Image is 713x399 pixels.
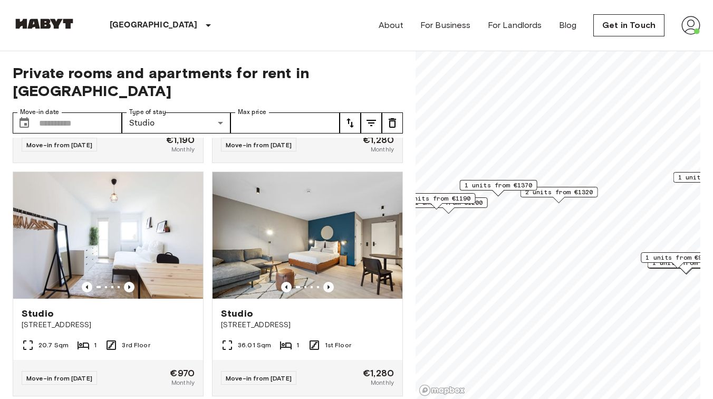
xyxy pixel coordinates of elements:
[22,320,195,330] span: [STREET_ADDRESS]
[371,378,394,387] span: Monthly
[521,187,598,203] div: Map marker
[296,340,299,350] span: 1
[410,197,488,214] div: Map marker
[488,19,542,32] a: For Landlords
[398,193,476,210] div: Map marker
[213,172,402,299] img: Marketing picture of unit DE-01-483-104-01
[122,340,150,350] span: 3rd Floor
[38,340,69,350] span: 20.7 Sqm
[525,187,593,197] span: 2 units from €1320
[419,384,465,396] a: Mapbox logo
[371,145,394,154] span: Monthly
[323,282,334,292] button: Previous image
[221,307,253,320] span: Studio
[325,340,351,350] span: 1st Floor
[593,14,664,36] a: Get in Touch
[281,282,292,292] button: Previous image
[221,320,394,330] span: [STREET_ADDRESS]
[238,108,266,117] label: Max price
[166,135,195,145] span: €1,190
[22,307,54,320] span: Studio
[645,253,710,262] span: 1 units from €970
[226,374,292,382] span: Move-in from [DATE]
[170,368,195,378] span: €970
[559,19,577,32] a: Blog
[460,180,537,196] div: Map marker
[20,108,59,117] label: Move-in date
[171,378,195,387] span: Monthly
[238,340,271,350] span: 36.01 Sqm
[361,112,382,134] button: tune
[415,198,483,207] span: 1 units from €1200
[13,172,204,396] a: Marketing picture of unit DE-01-002-018-01HPrevious imagePrevious imageStudio[STREET_ADDRESS]20.7...
[212,172,403,396] a: Marketing picture of unit DE-01-483-104-01Previous imagePrevious imageStudio[STREET_ADDRESS]36.01...
[171,145,195,154] span: Monthly
[26,141,92,149] span: Move-in from [DATE]
[14,112,35,134] button: Choose date
[403,194,471,203] span: 1 units from €1190
[94,340,97,350] span: 1
[124,282,134,292] button: Previous image
[465,180,533,190] span: 1 units from €1370
[681,16,700,35] img: avatar
[129,108,166,117] label: Type of stay
[13,172,203,299] img: Marketing picture of unit DE-01-002-018-01H
[26,374,92,382] span: Move-in from [DATE]
[13,18,76,29] img: Habyt
[379,19,403,32] a: About
[420,19,471,32] a: For Business
[82,282,92,292] button: Previous image
[340,112,361,134] button: tune
[13,64,403,100] span: Private rooms and apartments for rent in [GEOGRAPHIC_DATA]
[363,368,394,378] span: €1,280
[363,135,394,145] span: €1,280
[122,112,231,134] div: Studio
[382,112,403,134] button: tune
[110,19,198,32] p: [GEOGRAPHIC_DATA]
[226,141,292,149] span: Move-in from [DATE]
